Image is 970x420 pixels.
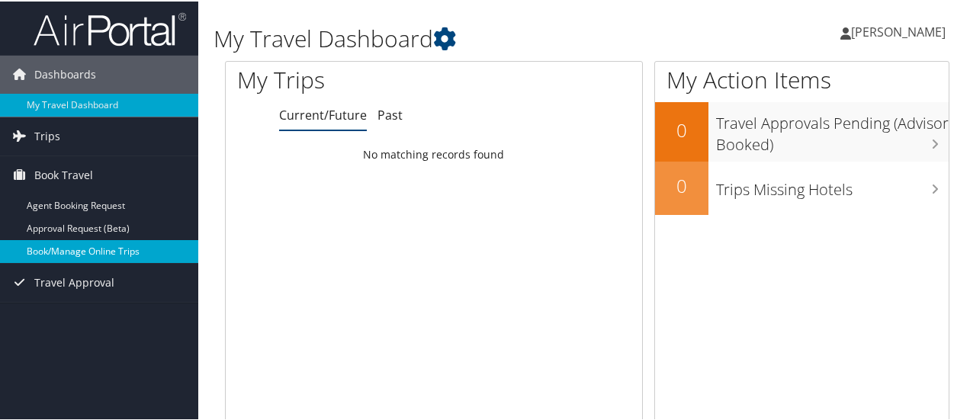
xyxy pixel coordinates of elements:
[226,139,642,167] td: No matching records found
[655,63,949,95] h1: My Action Items
[34,54,96,92] span: Dashboards
[279,105,367,122] a: Current/Future
[851,22,946,39] span: [PERSON_NAME]
[377,105,403,122] a: Past
[34,116,60,154] span: Trips
[716,170,949,199] h3: Trips Missing Hotels
[655,101,949,159] a: 0Travel Approvals Pending (Advisor Booked)
[655,116,708,142] h2: 0
[716,104,949,154] h3: Travel Approvals Pending (Advisor Booked)
[34,155,93,193] span: Book Travel
[214,21,711,53] h1: My Travel Dashboard
[34,10,186,46] img: airportal-logo.png
[655,160,949,213] a: 0Trips Missing Hotels
[34,262,114,300] span: Travel Approval
[237,63,457,95] h1: My Trips
[840,8,961,53] a: [PERSON_NAME]
[655,172,708,197] h2: 0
